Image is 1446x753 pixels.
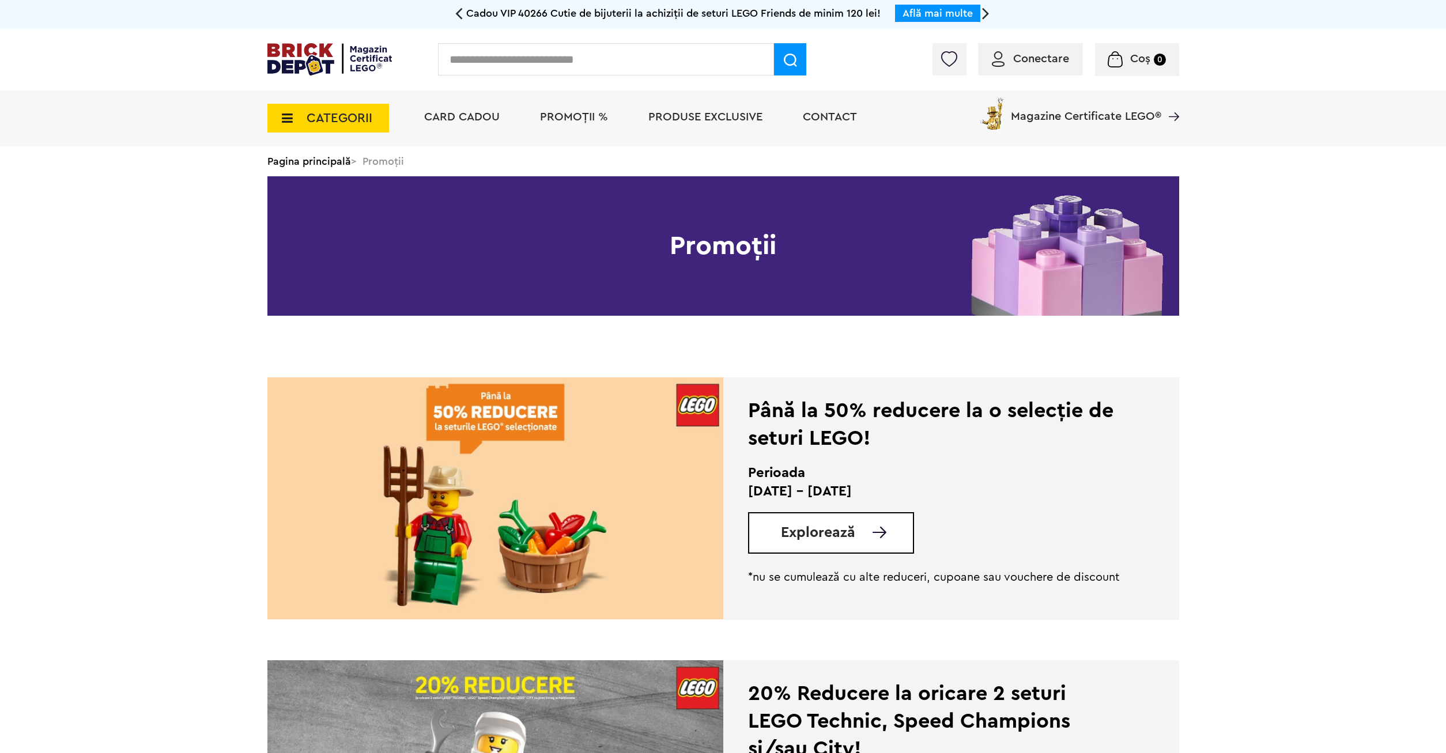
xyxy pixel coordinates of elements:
p: *nu se cumulează cu alte reduceri, cupoane sau vouchere de discount [748,570,1122,584]
div: > Promoții [267,146,1179,176]
h2: Perioada [748,464,1122,482]
span: Cadou VIP 40266 Cutie de bijuterii la achiziții de seturi LEGO Friends de minim 120 lei! [466,8,881,18]
a: PROMOȚII % [540,111,608,123]
span: CATEGORII [307,112,372,124]
span: Magazine Certificate LEGO® [1011,96,1161,122]
div: Până la 50% reducere la o selecție de seturi LEGO! [748,397,1122,452]
h1: Promoții [267,176,1179,316]
a: Află mai multe [903,8,973,18]
a: Card Cadou [424,111,500,123]
a: Magazine Certificate LEGO® [1161,96,1179,107]
a: Explorează [781,525,913,540]
span: Explorează [781,525,855,540]
a: Conectare [992,53,1069,65]
a: Contact [803,111,857,123]
a: Produse exclusive [648,111,762,123]
a: Pagina principală [267,156,351,167]
small: 0 [1154,54,1166,66]
p: [DATE] - [DATE] [748,482,1122,501]
span: Coș [1130,53,1150,65]
span: Conectare [1013,53,1069,65]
